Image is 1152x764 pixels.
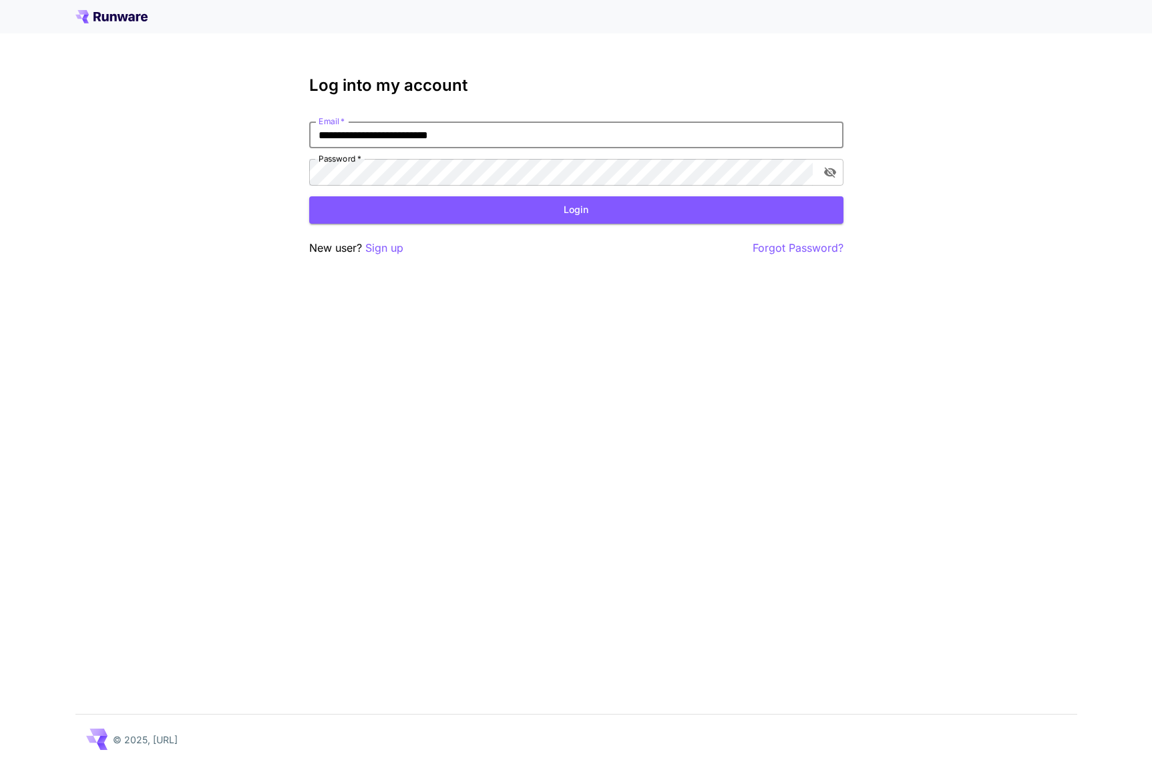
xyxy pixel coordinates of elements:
[319,116,345,127] label: Email
[365,240,403,256] button: Sign up
[113,733,178,747] p: © 2025, [URL]
[309,240,403,256] p: New user?
[309,76,843,95] h3: Log into my account
[319,153,361,164] label: Password
[309,196,843,224] button: Login
[753,240,843,256] button: Forgot Password?
[818,160,842,184] button: toggle password visibility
